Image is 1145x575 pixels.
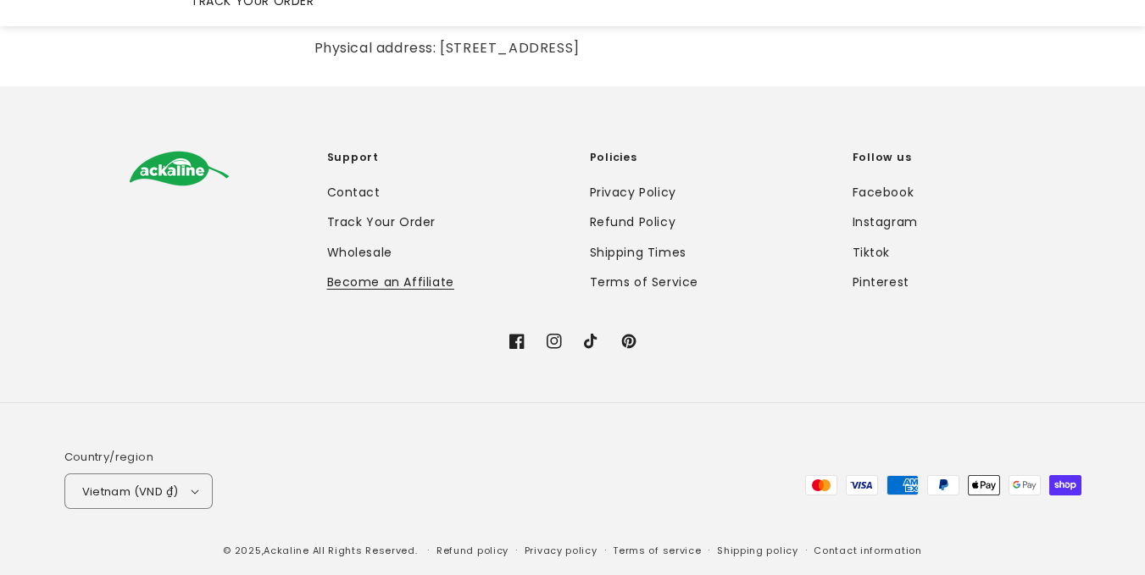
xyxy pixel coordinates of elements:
[613,543,701,559] a: Terms of service
[327,238,392,268] a: Wholesale
[264,544,309,557] a: Ackaline
[327,182,381,207] a: Contact
[853,182,914,207] a: Facebook
[327,151,556,164] h2: Support
[590,207,676,237] a: Refund Policy
[853,268,909,297] a: Pinterest
[590,238,686,268] a: Shipping Times
[64,449,213,466] h2: Country/region
[590,182,676,207] a: Privacy Policy
[436,543,509,559] a: Refund policy
[313,544,418,557] small: All Rights Reserved.
[327,268,454,297] a: Become an Affiliate
[590,268,699,297] a: Terms of Service
[853,207,918,237] a: Instagram
[525,543,598,559] a: Privacy policy
[223,544,309,557] small: © 2025,
[314,36,831,61] p: Physical address: [STREET_ADDRESS]
[64,473,213,509] button: Vietnam (VND ₫)
[853,238,891,268] a: Tiktok
[814,543,921,559] a: Contact information
[717,543,798,559] a: Shipping policy
[853,151,1081,164] h2: Follow us
[327,207,436,237] a: Track Your Order
[590,151,819,164] h2: Policies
